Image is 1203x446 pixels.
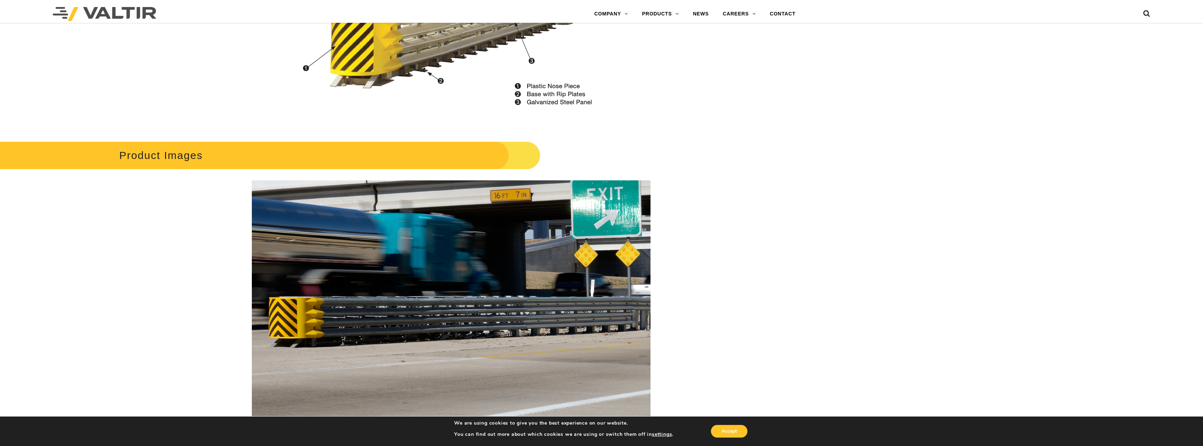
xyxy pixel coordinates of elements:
a: COMPANY [587,7,635,21]
a: PRODUCTS [635,7,686,21]
p: We are using cookies to give you the best experience on our website. [454,420,673,426]
button: Accept [711,425,747,438]
a: CAREERS [716,7,763,21]
p: You can find out more about which cookies we are using or switch them off in . [454,431,673,438]
button: settings [652,431,672,438]
a: NEWS [686,7,716,21]
a: CONTACT [763,7,803,21]
img: Valtir [53,7,156,21]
